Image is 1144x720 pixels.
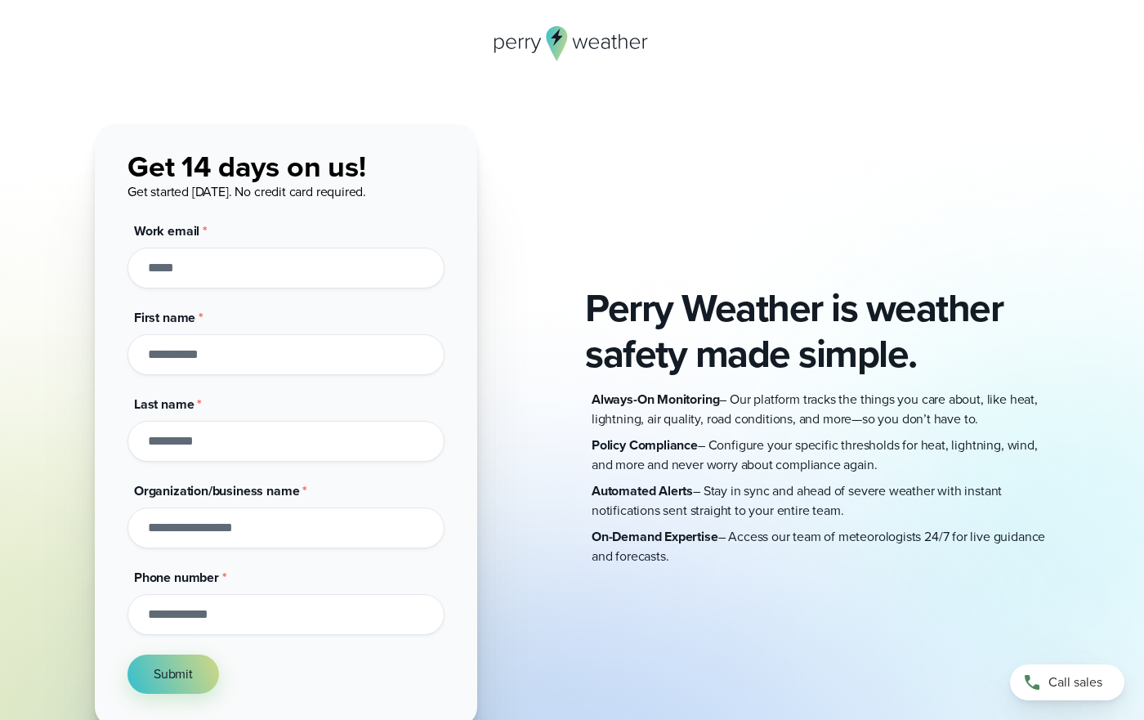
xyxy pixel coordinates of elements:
[592,481,1049,521] p: – Stay in sync and ahead of severe weather with instant notifications sent straight to your entir...
[1048,673,1102,692] span: Call sales
[592,390,1049,429] p: – Our platform tracks the things you care about, like heat, lightning, air quality, road conditio...
[592,436,1049,475] p: – Configure your specific thresholds for heat, lightning, wind, and more and never worry about co...
[1010,664,1124,700] a: Call sales
[134,308,195,327] span: First name
[134,481,299,500] span: Organization/business name
[134,395,194,414] span: Last name
[127,655,219,694] button: Submit
[585,285,1049,377] h2: Perry Weather is weather safety made simple.
[154,664,193,684] span: Submit
[127,145,366,188] span: Get 14 days on us!
[592,527,718,546] strong: On-Demand Expertise
[134,221,199,240] span: Work email
[592,436,698,454] strong: Policy Compliance
[134,568,219,587] span: Phone number
[592,390,719,409] strong: Always-On Monitoring
[592,481,693,500] strong: Automated Alerts
[592,527,1049,566] p: – Access our team of meteorologists 24/7 for live guidance and forecasts.
[127,182,366,201] span: Get started [DATE]. No credit card required.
